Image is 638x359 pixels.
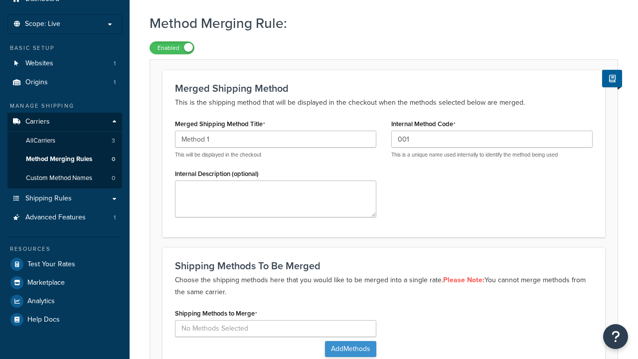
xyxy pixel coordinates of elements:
[112,137,115,145] span: 3
[7,274,122,292] a: Marketplace
[325,341,376,357] button: AddMethods
[7,311,122,329] a: Help Docs
[175,320,376,337] input: No Methods Selected
[27,279,65,287] span: Marketplace
[443,275,484,285] strong: Please Note:
[7,208,122,227] li: Advanced Features
[175,274,593,298] p: Choose the shipping methods here that you would like to be merged into a single rate. You cannot ...
[26,155,92,164] span: Method Merging Rules
[7,150,122,169] a: Method Merging Rules0
[25,118,50,126] span: Carriers
[175,151,376,159] p: This will be displayed in the checkout
[25,213,86,222] span: Advanced Features
[7,73,122,92] li: Origins
[7,44,122,52] div: Basic Setup
[25,78,48,87] span: Origins
[7,132,122,150] a: AllCarriers3
[114,213,116,222] span: 1
[25,59,53,68] span: Websites
[175,97,593,109] p: This is the shipping method that will be displayed in the checkout when the methods selected belo...
[7,150,122,169] li: Method Merging Rules
[175,83,593,94] h3: Merged Shipping Method
[7,189,122,208] a: Shipping Rules
[7,102,122,110] div: Manage Shipping
[27,297,55,306] span: Analytics
[175,170,259,178] label: Internal Description (optional)
[150,42,194,54] label: Enabled
[114,78,116,87] span: 1
[7,169,122,187] a: Custom Method Names0
[603,324,628,349] button: Open Resource Center
[112,174,115,182] span: 0
[391,151,593,159] p: This is a unique name used internally to identify the method being used
[7,113,122,131] a: Carriers
[150,13,606,33] h1: Method Merging Rule:
[175,260,593,271] h3: Shipping Methods To Be Merged
[7,255,122,273] a: Test Your Rates
[26,174,92,182] span: Custom Method Names
[25,20,60,28] span: Scope: Live
[27,316,60,324] span: Help Docs
[7,169,122,187] li: Custom Method Names
[7,113,122,188] li: Carriers
[112,155,115,164] span: 0
[7,245,122,253] div: Resources
[175,310,257,318] label: Shipping Methods to Merge
[25,194,72,203] span: Shipping Rules
[7,73,122,92] a: Origins1
[391,120,456,128] label: Internal Method Code
[26,137,55,145] span: All Carriers
[114,59,116,68] span: 1
[27,260,75,269] span: Test Your Rates
[7,54,122,73] li: Websites
[602,70,622,87] button: Show Help Docs
[7,54,122,73] a: Websites1
[7,208,122,227] a: Advanced Features1
[175,120,265,128] label: Merged Shipping Method Title
[7,292,122,310] a: Analytics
